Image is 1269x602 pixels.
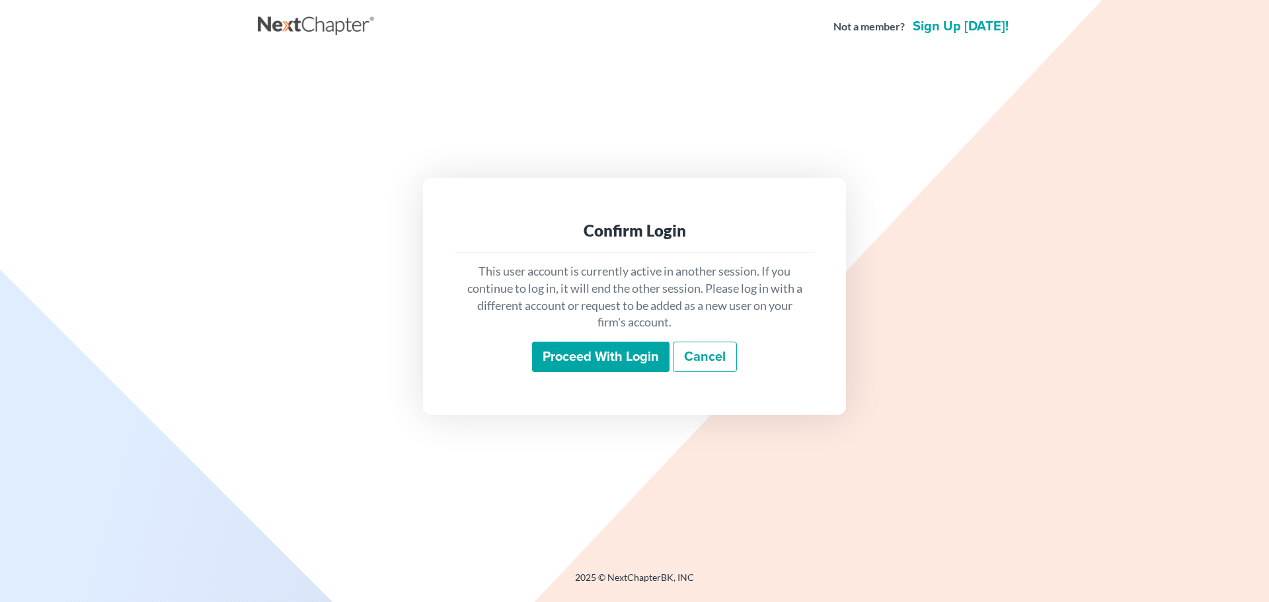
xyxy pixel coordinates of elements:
[258,571,1011,595] div: 2025 © NextChapterBK, INC
[465,263,804,331] p: This user account is currently active in another session. If you continue to log in, it will end ...
[465,220,804,241] div: Confirm Login
[673,342,737,372] a: Cancel
[532,342,670,372] input: Proceed with login
[910,20,1011,33] a: Sign up [DATE]!
[833,19,905,34] strong: Not a member?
